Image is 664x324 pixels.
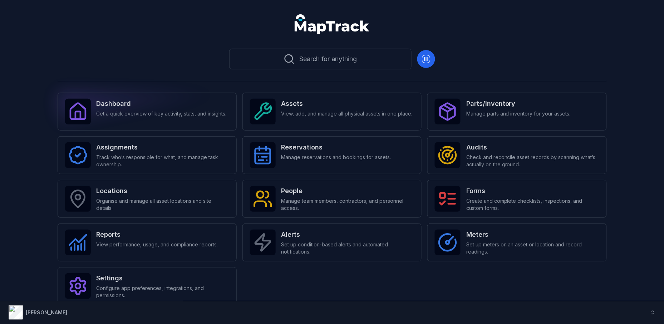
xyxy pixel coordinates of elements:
[281,186,414,196] strong: People
[97,241,218,248] span: View performance, usage, and compliance reports.
[97,273,229,283] strong: Settings
[281,154,391,161] span: Manage reservations and bookings for assets.
[97,154,229,168] span: Track who’s responsible for what, and manage task ownership.
[427,224,606,261] a: MetersSet up meters on an asset or location and record readings.
[281,241,414,255] span: Set up condition-based alerts and automated notifications.
[299,54,357,64] span: Search for anything
[97,197,229,212] span: Organise and manage all asset locations and site details.
[281,230,414,240] strong: Alerts
[97,230,218,240] strong: Reports
[427,180,606,218] a: FormsCreate and complete checklists, inspections, and custom forms.
[229,49,412,69] button: Search for anything
[283,14,381,34] nav: Global
[466,142,599,152] strong: Audits
[97,285,229,299] span: Configure app preferences, integrations, and permissions.
[58,180,237,218] a: LocationsOrganise and manage all asset locations and site details.
[466,186,599,196] strong: Forms
[58,267,237,305] a: SettingsConfigure app preferences, integrations, and permissions.
[281,197,414,212] span: Manage team members, contractors, and personnel access.
[466,154,599,168] span: Check and reconcile asset records by scanning what’s actually on the ground.
[466,230,599,240] strong: Meters
[58,136,237,174] a: AssignmentsTrack who’s responsible for what, and manage task ownership.
[242,224,422,261] a: AlertsSet up condition-based alerts and automated notifications.
[466,197,599,212] span: Create and complete checklists, inspections, and custom forms.
[97,99,227,109] strong: Dashboard
[466,110,571,117] span: Manage parts and inventory for your assets.
[427,93,606,131] a: Parts/InventoryManage parts and inventory for your assets.
[242,93,422,131] a: AssetsView, add, and manage all physical assets in one place.
[427,136,606,174] a: AuditsCheck and reconcile asset records by scanning what’s actually on the ground.
[97,142,229,152] strong: Assignments
[26,309,67,315] strong: [PERSON_NAME]
[466,241,599,255] span: Set up meters on an asset or location and record readings.
[242,136,422,174] a: ReservationsManage reservations and bookings for assets.
[281,142,391,152] strong: Reservations
[97,186,229,196] strong: Locations
[281,99,413,109] strong: Assets
[466,99,571,109] strong: Parts/Inventory
[58,93,237,131] a: DashboardGet a quick overview of key activity, stats, and insights.
[242,180,422,218] a: PeopleManage team members, contractors, and personnel access.
[58,224,237,261] a: ReportsView performance, usage, and compliance reports.
[281,110,413,117] span: View, add, and manage all physical assets in one place.
[97,110,227,117] span: Get a quick overview of key activity, stats, and insights.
